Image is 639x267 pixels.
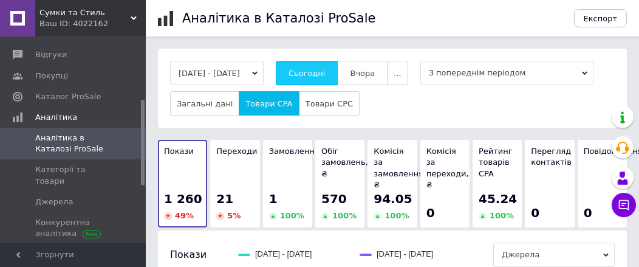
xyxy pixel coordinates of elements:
[584,206,592,220] span: 0
[280,211,304,220] span: 100 %
[426,147,469,189] span: Комісія за переходи, ₴
[350,69,375,78] span: Вчора
[39,7,131,18] span: Сумки та Стиль
[35,49,67,60] span: Відгуки
[493,243,615,267] span: Джерела
[35,196,73,207] span: Джерела
[35,133,112,154] span: Аналітика в Каталозі ProSale
[321,147,368,178] span: Обіг замовлень, ₴
[245,99,292,108] span: Товари CPA
[35,71,68,81] span: Покупці
[35,112,77,123] span: Аналітика
[584,14,618,23] span: Експорт
[420,61,593,85] span: З попереднім періодом
[35,164,112,186] span: Категорії та товари
[384,211,409,220] span: 100 %
[269,192,278,206] span: 1
[276,61,338,85] button: Сьогодні
[574,9,627,27] button: Експорт
[321,192,347,206] span: 570
[269,147,319,156] span: Замовлення
[177,99,233,108] span: Загальні дані
[299,91,360,116] button: Товари CPC
[479,147,513,178] span: Рейтинг товарiв CPA
[531,206,539,220] span: 0
[394,69,401,78] span: ...
[35,217,112,239] span: Конкурентна аналітика
[337,61,388,85] button: Вчора
[170,91,239,116] button: Загальні дані
[182,11,375,26] h1: Аналітика в Каталозі ProSale
[490,211,514,220] span: 100 %
[374,147,426,189] span: Комісія за замовлення, ₴
[306,99,353,108] span: Товари CPC
[164,192,202,206] span: 1 260
[164,147,194,156] span: Покази
[332,211,357,220] span: 100 %
[239,91,299,116] button: Товари CPA
[426,206,435,220] span: 0
[170,61,264,85] button: [DATE] - [DATE]
[612,193,636,217] button: Чат з покупцем
[175,211,194,220] span: 49 %
[216,192,233,206] span: 21
[387,61,408,85] button: ...
[216,147,257,156] span: Переходи
[531,147,572,167] span: Перегляд контактів
[479,192,517,206] span: 45.24
[39,18,146,29] div: Ваш ID: 4022162
[35,91,101,102] span: Каталог ProSale
[227,211,241,220] span: 5 %
[170,248,207,262] span: Покази
[289,69,326,78] span: Сьогодні
[374,192,412,206] span: 94.05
